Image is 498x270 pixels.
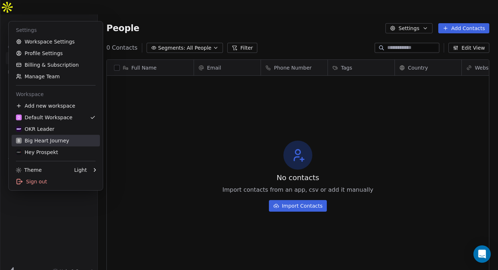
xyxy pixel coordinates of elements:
div: Hey Prospekt [16,149,58,156]
div: Light [74,166,87,174]
img: Screenshot%202025-06-09%20at%203.12.09%C3%A2%C2%80%C2%AFPM.png [16,149,22,155]
div: Add new workspace [12,100,100,112]
span: B [18,138,20,144]
img: Untitled%20design%20(5).png [16,126,22,132]
div: Sign out [12,176,100,187]
div: Big Heart Journey [16,137,69,144]
div: Theme [16,166,42,174]
span: D [17,115,20,120]
a: Billing & Subscription [12,59,100,71]
a: Workspace Settings [12,36,100,47]
div: OKR Leader [16,125,54,133]
div: Default Workspace [16,114,72,121]
div: Workspace [12,88,100,100]
a: Manage Team [12,71,100,82]
div: Settings [12,24,100,36]
a: Profile Settings [12,47,100,59]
